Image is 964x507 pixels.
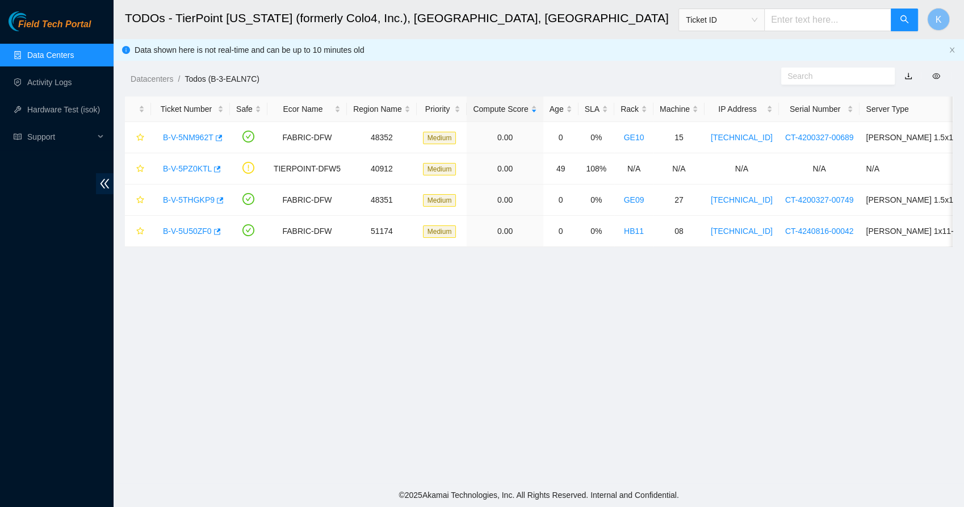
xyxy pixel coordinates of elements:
span: star [136,165,144,174]
a: [TECHNICAL_ID] [711,195,773,204]
span: star [136,227,144,236]
a: Data Centers [27,51,74,60]
span: check-circle [242,224,254,236]
td: 0.00 [467,185,543,216]
td: 48351 [347,185,417,216]
td: TIERPOINT-DFW5 [267,153,347,185]
a: Activity Logs [27,78,72,87]
span: close [949,47,955,53]
span: search [900,15,909,26]
td: FABRIC-DFW [267,185,347,216]
td: N/A [614,153,653,185]
span: Medium [423,225,456,238]
a: CT-4240816-00042 [785,227,854,236]
a: B-V-5THGKP9 [163,195,215,204]
td: 108% [579,153,614,185]
span: / [178,74,180,83]
a: Todos (B-3-EALN7C) [185,74,259,83]
td: 51174 [347,216,417,247]
span: check-circle [242,131,254,143]
td: 0.00 [467,216,543,247]
span: K [936,12,942,27]
span: Ticket ID [686,11,757,28]
td: 0.00 [467,153,543,185]
td: N/A [705,153,779,185]
span: check-circle [242,193,254,205]
td: 0% [579,185,614,216]
footer: © 2025 Akamai Technologies, Inc. All Rights Reserved. Internal and Confidential. [114,483,964,507]
span: star [136,133,144,143]
span: eye [932,72,940,80]
td: 0 [543,185,579,216]
td: 0 [543,122,579,153]
a: Akamai TechnologiesField Tech Portal [9,20,91,35]
td: 08 [653,216,705,247]
a: GE09 [624,195,644,204]
button: star [131,160,145,178]
td: 0% [579,216,614,247]
a: [TECHNICAL_ID] [711,133,773,142]
a: download [904,72,912,81]
td: N/A [779,153,860,185]
button: download [896,67,921,85]
td: FABRIC-DFW [267,216,347,247]
button: star [131,222,145,240]
td: 49 [543,153,579,185]
span: Medium [423,194,456,207]
button: search [891,9,918,31]
a: Datacenters [131,74,173,83]
button: close [949,47,955,54]
span: Medium [423,163,456,175]
td: FABRIC-DFW [267,122,347,153]
td: 40912 [347,153,417,185]
td: 48352 [347,122,417,153]
a: B-V-5U50ZF0 [163,227,212,236]
td: 27 [653,185,705,216]
a: Hardware Test (isok) [27,105,100,114]
td: 0% [579,122,614,153]
td: N/A [653,153,705,185]
span: Field Tech Portal [18,19,91,30]
td: 15 [653,122,705,153]
a: HB11 [624,227,644,236]
a: [TECHNICAL_ID] [711,227,773,236]
a: B-V-5PZ0KTL [163,164,212,173]
input: Search [787,70,879,82]
span: read [14,133,22,141]
span: double-left [96,173,114,194]
a: B-V-5NM962T [163,133,213,142]
button: star [131,191,145,209]
img: Akamai Technologies [9,11,57,31]
a: CT-4200327-00689 [785,133,854,142]
span: Support [27,125,94,148]
button: star [131,128,145,146]
span: star [136,196,144,205]
span: Medium [423,132,456,144]
button: K [927,8,950,31]
a: CT-4200327-00749 [785,195,854,204]
input: Enter text here... [764,9,891,31]
a: GE10 [624,133,644,142]
td: 0 [543,216,579,247]
td: 0.00 [467,122,543,153]
span: exclamation-circle [242,162,254,174]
